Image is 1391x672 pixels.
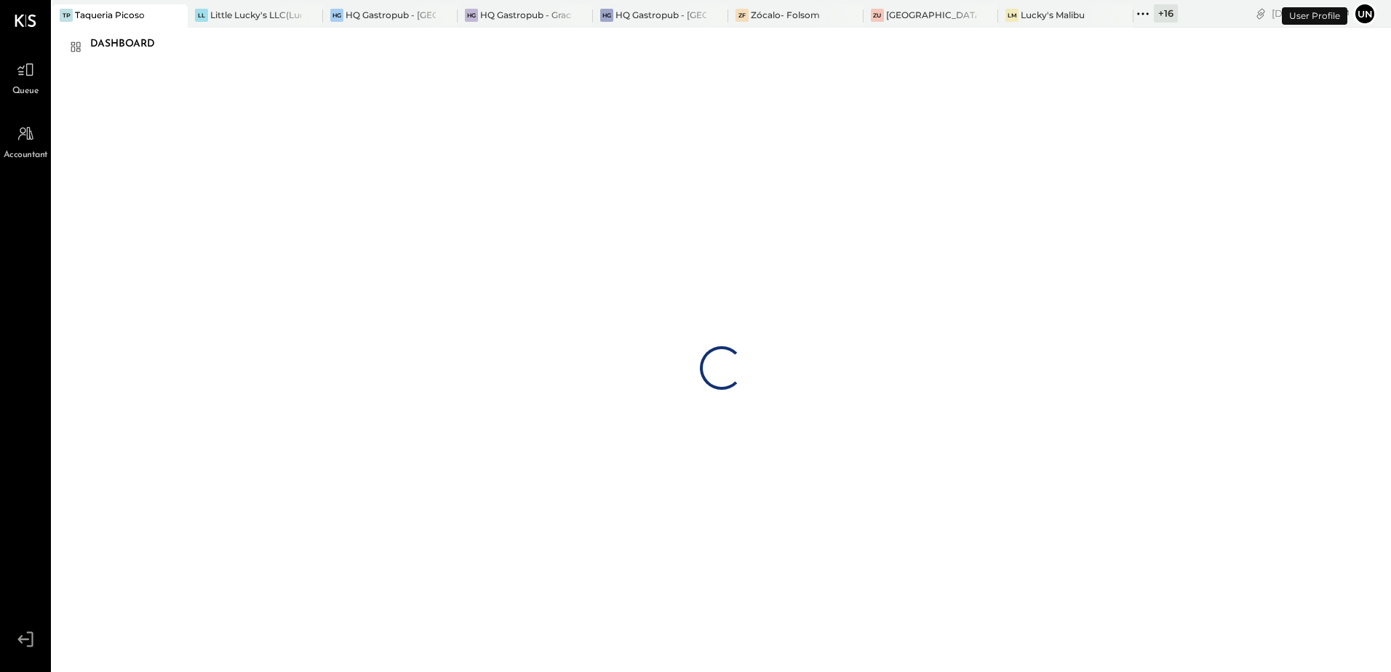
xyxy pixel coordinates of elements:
div: + 16 [1154,4,1178,23]
span: Accountant [4,149,48,162]
button: Un [1353,2,1376,25]
div: ZU [871,9,884,22]
div: [DATE] [1272,7,1350,20]
div: Dashboard [90,33,170,56]
div: TP [60,9,73,22]
div: HQ Gastropub - Graceland Speakeasy [480,9,571,21]
div: HG [330,9,343,22]
div: copy link [1254,6,1268,21]
div: HG [600,9,613,22]
div: Lucky's Malibu [1021,9,1085,21]
div: LL [195,9,208,22]
div: Taqueria Picoso [75,9,145,21]
div: Zócalo- Folsom [751,9,820,21]
div: Little Lucky's LLC(Lucky's Soho) [210,9,301,21]
div: ZF [736,9,749,22]
div: [GEOGRAPHIC_DATA] [886,9,977,21]
span: Queue [12,85,39,98]
div: LM [1005,9,1019,22]
div: User Profile [1282,7,1347,25]
div: HQ Gastropub - [GEOGRAPHIC_DATA] [615,9,706,21]
a: Accountant [1,120,50,162]
div: HQ Gastropub - [GEOGRAPHIC_DATA] [346,9,437,21]
a: Queue [1,56,50,98]
div: HG [465,9,478,22]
